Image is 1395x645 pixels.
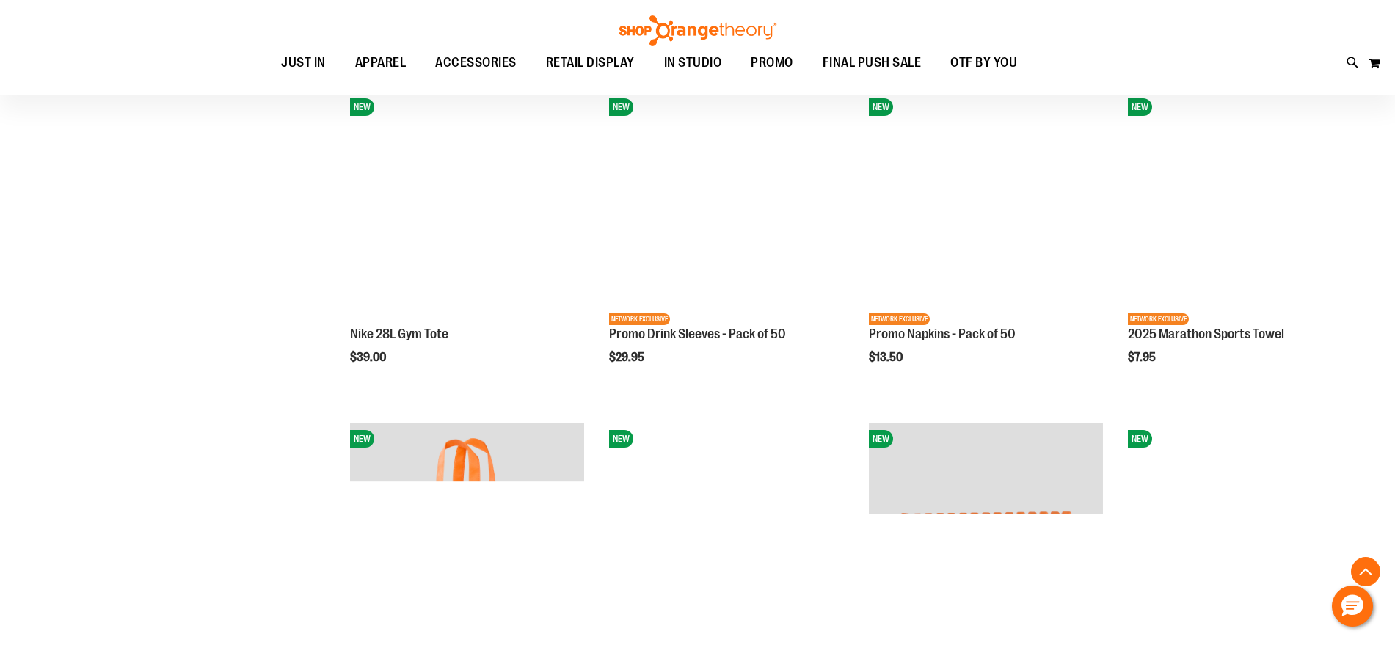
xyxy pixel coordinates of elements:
span: $13.50 [869,351,905,364]
span: $29.95 [609,351,646,364]
div: product [862,84,1110,401]
a: Promo Napkins - Pack of 50 [869,327,1016,341]
button: Hello, have a question? Let’s chat. [1332,586,1373,627]
a: PROMO [736,46,808,80]
span: NEW [869,98,893,116]
div: product [343,84,591,401]
a: Nike 28L Gym Tote [350,327,448,341]
span: RETAIL DISPLAY [546,46,635,79]
span: ACCESSORIES [435,46,517,79]
img: Shop Orangetheory [617,15,779,46]
span: JUST IN [281,46,326,79]
div: product [602,84,851,401]
a: JUST IN [266,46,340,80]
a: Promo Drink Sleeves - Pack of 50NEWNETWORK EXCLUSIVE [609,91,843,327]
a: 2025 Marathon Sports Towel [1128,327,1284,341]
span: NEW [1128,430,1152,448]
a: OTF BY YOU [936,46,1032,80]
span: NEW [609,430,633,448]
a: APPAREL [340,46,421,80]
span: PROMO [751,46,793,79]
span: NETWORK EXCLUSIVE [869,313,930,325]
span: $7.95 [1128,351,1158,364]
a: Promo Napkins - Pack of 50NEWNETWORK EXCLUSIVE [869,91,1103,327]
span: NEW [609,98,633,116]
span: NEW [350,430,374,448]
span: NETWORK EXCLUSIVE [1128,313,1189,325]
span: NEW [869,430,893,448]
span: APPAREL [355,46,407,79]
button: Back To Top [1351,557,1380,586]
span: $39.00 [350,351,388,364]
a: Promo Drink Sleeves - Pack of 50 [609,327,786,341]
span: NETWORK EXCLUSIVE [609,313,670,325]
span: IN STUDIO [664,46,722,79]
span: FINAL PUSH SALE [823,46,922,79]
img: Promo Napkins - Pack of 50 [869,91,1103,325]
span: OTF BY YOU [950,46,1017,79]
span: NEW [350,98,374,116]
a: Nike 28L Gym ToteNEW [350,91,584,327]
a: IN STUDIO [649,46,737,80]
div: product [1121,84,1369,401]
a: FINAL PUSH SALE [808,46,936,80]
a: 2025 Marathon Sports TowelNEWNETWORK EXCLUSIVE [1128,91,1362,327]
a: ACCESSORIES [420,46,531,79]
span: NEW [1128,98,1152,116]
img: 2025 Marathon Sports Towel [1128,91,1362,325]
img: Promo Drink Sleeves - Pack of 50 [609,91,843,325]
a: RETAIL DISPLAY [531,46,649,80]
img: Nike 28L Gym Tote [350,91,584,325]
